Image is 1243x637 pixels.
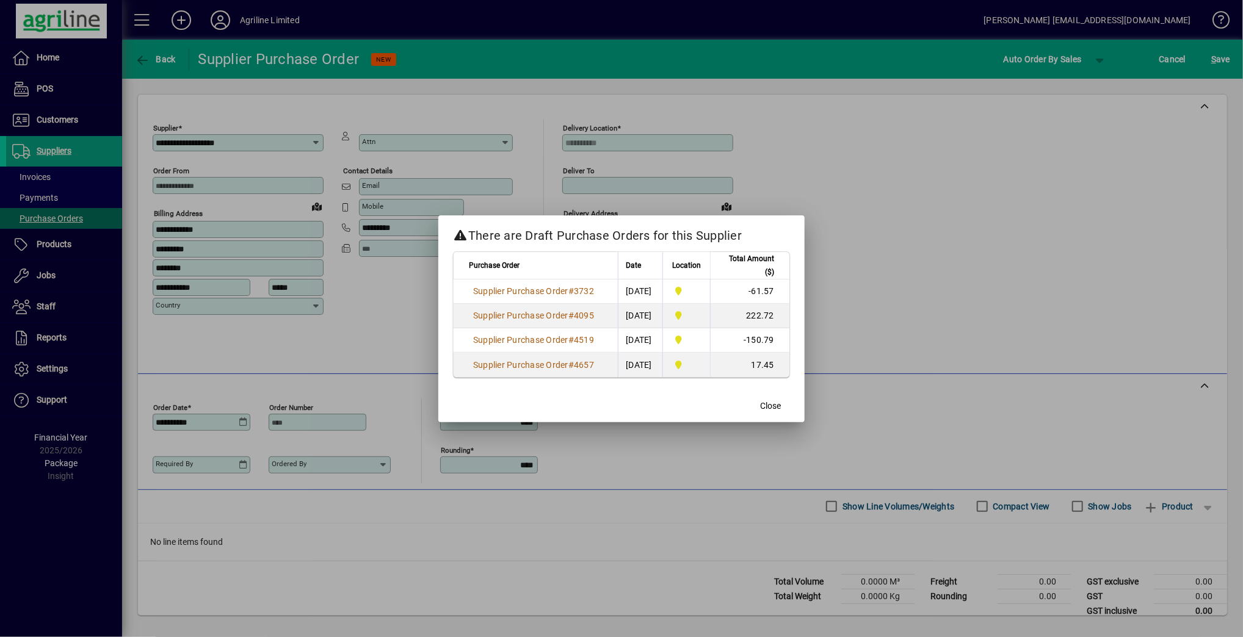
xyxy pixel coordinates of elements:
[473,286,568,296] span: Supplier Purchase Order
[469,284,598,298] a: Supplier Purchase Order#3732
[618,304,662,328] td: [DATE]
[710,304,789,328] td: 222.72
[672,259,701,272] span: Location
[626,259,641,272] span: Date
[568,286,574,296] span: #
[618,353,662,377] td: [DATE]
[618,279,662,304] td: [DATE]
[751,395,790,417] button: Close
[469,309,598,322] a: Supplier Purchase Order#4095
[618,328,662,353] td: [DATE]
[469,358,598,372] a: Supplier Purchase Order#4657
[574,335,594,345] span: 4519
[670,333,703,347] span: Dargaville
[574,311,594,320] span: 4095
[710,328,789,353] td: -150.79
[568,360,574,370] span: #
[670,309,703,322] span: Dargaville
[574,360,594,370] span: 4657
[438,215,805,251] h2: There are Draft Purchase Orders for this Supplier
[710,279,789,304] td: -61.57
[574,286,594,296] span: 3732
[710,353,789,377] td: 17.45
[568,311,574,320] span: #
[473,335,568,345] span: Supplier Purchase Order
[760,400,781,412] span: Close
[473,360,568,370] span: Supplier Purchase Order
[469,333,598,347] a: Supplier Purchase Order#4519
[568,335,574,345] span: #
[473,311,568,320] span: Supplier Purchase Order
[469,259,520,272] span: Purchase Order
[718,252,774,279] span: Total Amount ($)
[670,284,703,298] span: Dargaville
[670,358,703,372] span: Dargaville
